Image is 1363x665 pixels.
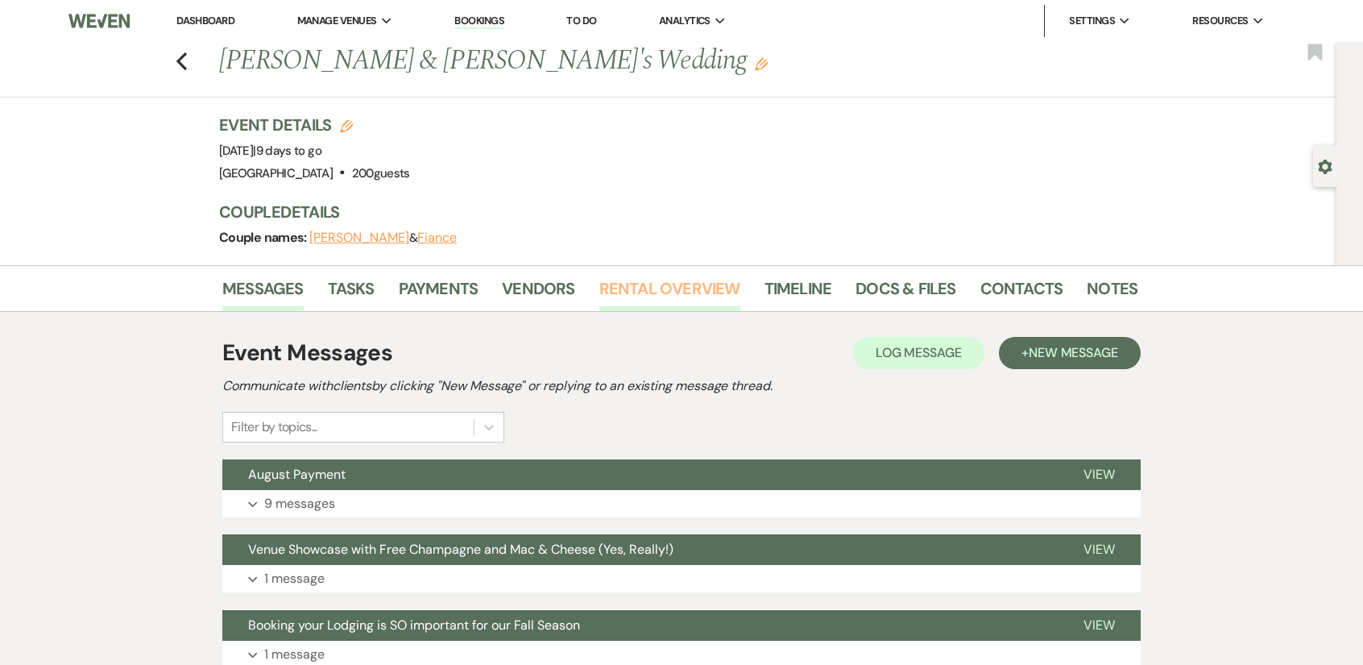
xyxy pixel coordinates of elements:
span: View [1083,617,1115,634]
button: Booking your Lodging is SO important for our Fall Season [222,610,1058,641]
span: & [309,230,457,246]
span: Couple names: [219,229,309,246]
button: +New Message [999,337,1141,369]
img: Weven Logo [68,4,130,38]
a: Payments [399,276,478,311]
h3: Couple Details [219,201,1121,223]
button: 9 messages [222,490,1141,517]
button: View [1058,610,1141,641]
span: Log Message [876,344,962,361]
span: Venue Showcase with Free Champagne and Mac & Cheese (Yes, Really!) [248,541,673,558]
a: Bookings [454,14,504,29]
button: 1 message [222,565,1141,592]
span: Resources [1192,13,1248,29]
button: Edit [755,56,768,71]
button: Open lead details [1318,158,1332,173]
button: [PERSON_NAME] [309,231,409,244]
a: Vendors [502,276,574,311]
span: [GEOGRAPHIC_DATA] [219,165,333,181]
span: Settings [1069,13,1115,29]
a: Timeline [764,276,832,311]
button: August Payment [222,459,1058,490]
a: Dashboard [176,14,234,27]
span: Manage Venues [297,13,377,29]
span: View [1083,541,1115,558]
h2: Communicate with clients by clicking "New Message" or replying to an existing message thread. [222,376,1141,396]
p: 9 messages [264,493,335,514]
h1: [PERSON_NAME] & [PERSON_NAME]'s Wedding [219,42,941,81]
a: Docs & Files [855,276,955,311]
a: Notes [1087,276,1137,311]
p: 1 message [264,568,325,589]
a: Tasks [328,276,375,311]
button: Fiance [417,231,457,244]
span: [DATE] [219,143,321,159]
span: | [253,143,321,159]
span: Analytics [659,13,710,29]
button: Venue Showcase with Free Champagne and Mac & Cheese (Yes, Really!) [222,534,1058,565]
span: Booking your Lodging is SO important for our Fall Season [248,617,580,634]
div: Filter by topics... [231,418,317,437]
span: 200 guests [352,165,410,181]
span: 9 days to go [256,143,321,159]
button: View [1058,459,1141,490]
a: Messages [222,276,304,311]
p: 1 message [264,644,325,665]
a: Rental Overview [599,276,740,311]
h1: Event Messages [222,336,392,370]
a: To Do [566,14,596,27]
a: Contacts [980,276,1063,311]
span: New Message [1029,344,1118,361]
button: Log Message [853,337,984,369]
h3: Event Details [219,114,410,136]
span: View [1083,466,1115,483]
span: August Payment [248,466,346,483]
button: View [1058,534,1141,565]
